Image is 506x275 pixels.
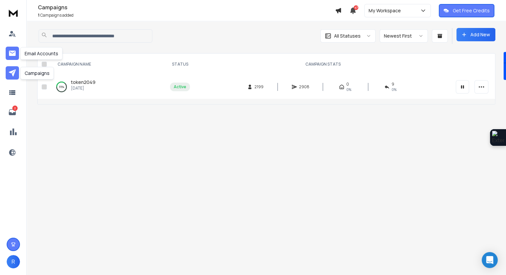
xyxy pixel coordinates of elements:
span: 47 [354,5,358,10]
a: token2049 [71,79,95,86]
a: 2 [6,106,19,119]
div: Active [174,84,186,90]
button: R [7,255,20,268]
p: Get Free Credits [453,7,490,14]
span: 0 % [392,87,397,92]
img: Extension Icon [492,131,504,144]
p: All Statuses [334,33,361,39]
span: 2199 [254,84,263,90]
p: 2 [12,106,18,111]
div: Email Accounts [20,47,63,60]
th: CAMPAIGN STATS [194,54,452,75]
td: 35%token2049[DATE] [50,75,166,99]
span: 1 [38,12,40,18]
span: token2049 [71,79,95,85]
p: [DATE] [71,86,95,91]
p: My Workspace [369,7,404,14]
p: 35 % [59,84,64,90]
button: Add New [456,28,495,41]
div: Open Intercom Messenger [482,252,498,268]
span: 0 [346,82,349,87]
img: logo [7,7,20,19]
button: Newest First [380,29,428,43]
th: CAMPAIGN NAME [50,54,166,75]
p: Campaigns added [38,13,335,18]
th: STATUS [166,54,194,75]
span: 9 [392,82,394,87]
button: Get Free Credits [439,4,494,17]
span: 2908 [299,84,309,90]
h1: Campaigns [38,3,335,11]
span: 0% [346,87,351,92]
div: Campaigns [20,67,54,80]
